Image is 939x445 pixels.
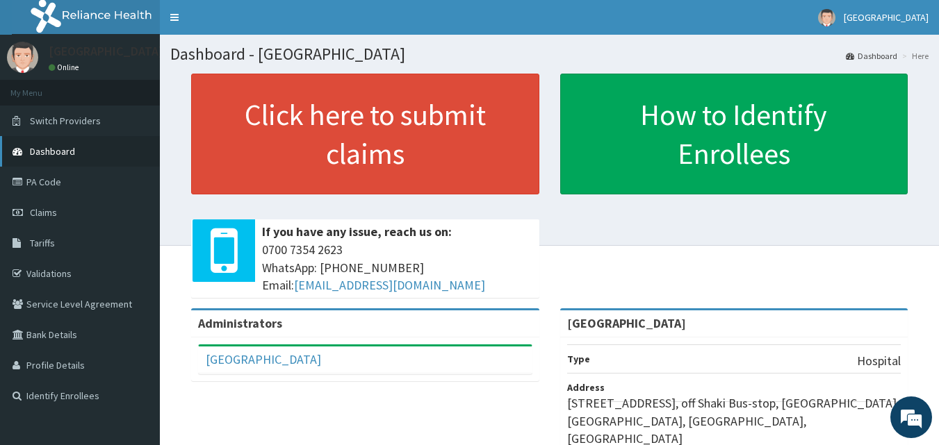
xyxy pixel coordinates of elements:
div: Chat with us now [72,78,234,96]
span: [GEOGRAPHIC_DATA] [844,11,929,24]
span: Switch Providers [30,115,101,127]
img: User Image [818,9,835,26]
img: d_794563401_company_1708531726252_794563401 [26,69,56,104]
span: Tariffs [30,237,55,249]
a: How to Identify Enrollees [560,74,908,194]
a: Online [49,62,82,72]
p: Hospital [857,352,901,370]
textarea: Type your message and hit 'Enter' [7,297,265,346]
span: Claims [30,206,57,219]
strong: [GEOGRAPHIC_DATA] [567,315,686,331]
a: Dashboard [846,50,897,62]
a: Click here to submit claims [191,74,539,194]
span: Dashboard [30,145,75,158]
div: Minimize live chat window [228,7,261,40]
a: [EMAIL_ADDRESS][DOMAIN_NAME] [294,277,485,293]
span: We're online! [81,134,192,274]
img: User Image [7,42,38,73]
a: [GEOGRAPHIC_DATA] [206,351,321,367]
li: Here [899,50,929,62]
p: [GEOGRAPHIC_DATA] [49,45,163,58]
b: Type [567,353,590,365]
span: 0700 7354 2623 WhatsApp: [PHONE_NUMBER] Email: [262,241,532,294]
h1: Dashboard - [GEOGRAPHIC_DATA] [170,45,929,63]
b: Address [567,381,605,394]
b: If you have any issue, reach us on: [262,224,452,240]
b: Administrators [198,315,282,331]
